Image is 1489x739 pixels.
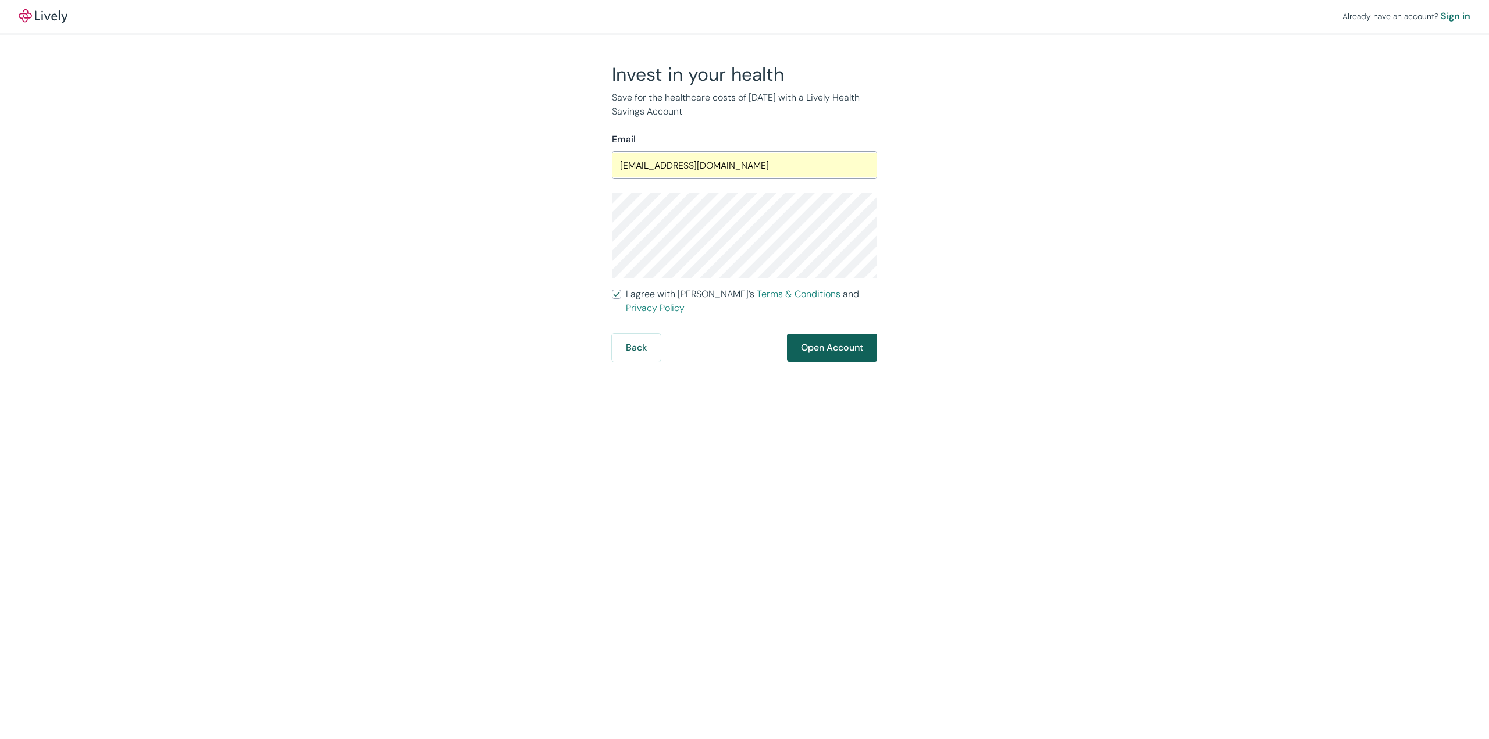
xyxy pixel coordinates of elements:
[612,63,877,86] h2: Invest in your health
[612,133,636,147] label: Email
[787,334,877,362] button: Open Account
[757,288,840,300] a: Terms & Conditions
[612,334,661,362] button: Back
[19,9,67,23] img: Lively
[612,91,877,119] p: Save for the healthcare costs of [DATE] with a Lively Health Savings Account
[1342,9,1470,23] div: Already have an account?
[1441,9,1470,23] a: Sign in
[626,302,685,314] a: Privacy Policy
[626,287,877,315] span: I agree with [PERSON_NAME]’s and
[19,9,67,23] a: LivelyLively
